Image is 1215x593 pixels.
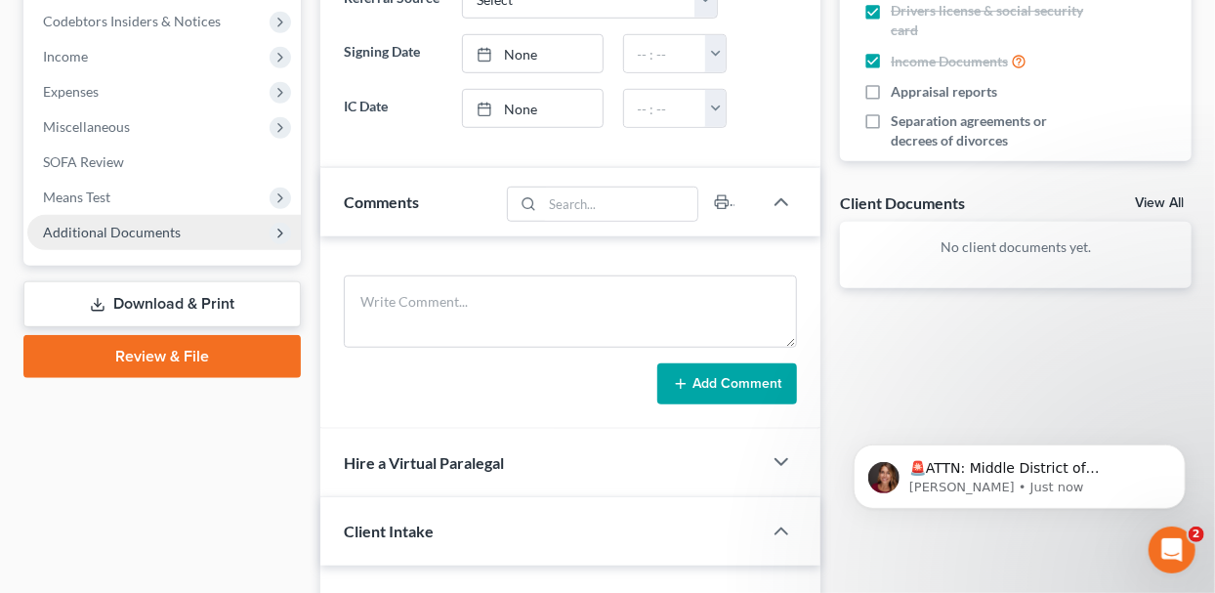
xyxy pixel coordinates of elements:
span: Income [43,48,88,64]
div: Client Documents [840,192,965,213]
span: Expenses [43,83,99,100]
a: View All [1135,196,1184,210]
span: Appraisal reports [891,82,997,102]
span: Miscellaneous [43,118,130,135]
span: Income Documents [891,52,1008,71]
span: SOFA Review [43,153,124,170]
iframe: Intercom notifications message [824,403,1215,540]
a: None [463,90,603,127]
a: Download & Print [23,281,301,327]
label: IC Date [334,89,452,128]
span: Drivers license & social security card [891,1,1087,40]
span: Additional Documents [43,224,181,240]
a: SOFA Review [27,145,301,180]
a: Review & File [23,335,301,378]
span: 2 [1189,527,1204,542]
span: Separation agreements or decrees of divorces [891,111,1087,150]
span: Hire a Virtual Paralegal [344,453,504,472]
span: Codebtors Insiders & Notices [43,13,221,29]
input: -- : -- [624,35,706,72]
label: Signing Date [334,34,452,73]
p: No client documents yet. [856,237,1176,257]
button: Add Comment [657,363,797,404]
iframe: Intercom live chat [1149,527,1195,573]
span: Comments [344,192,419,211]
span: Client Intake [344,522,434,540]
span: Means Test [43,189,110,205]
a: None [463,35,603,72]
input: Search... [543,188,698,221]
input: -- : -- [624,90,706,127]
